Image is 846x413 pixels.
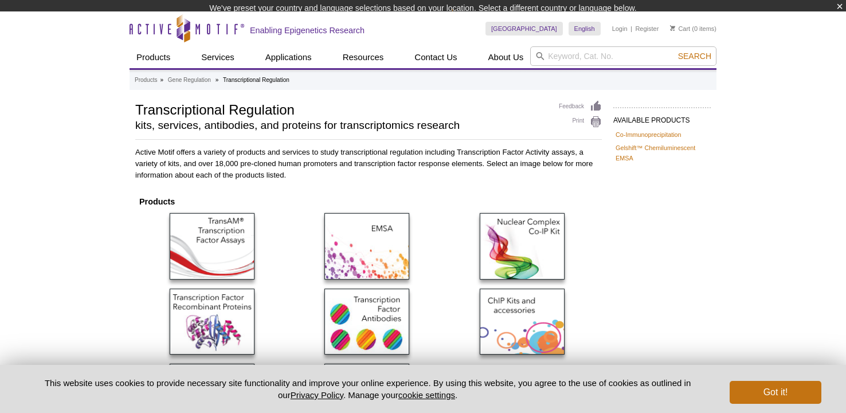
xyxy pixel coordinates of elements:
[670,25,690,33] a: Cart
[130,46,177,68] a: Products
[170,213,254,279] img: TransAM ELISA Assays
[25,377,711,401] p: This website uses cookies to provide necessary site functionality and improve your online experie...
[559,116,602,128] a: Print
[324,289,409,358] a: Transcription Factor Antibodies
[675,51,715,61] button: Search
[160,77,163,83] li: »
[616,129,681,140] a: Co-Immunoprecipitation
[216,77,219,83] li: »
[170,289,254,355] img: Transcription Factor Recombinant Proteins
[559,100,602,113] a: Feedback
[481,46,531,68] a: About Us
[480,289,565,355] img: ChIP Kis & Accessories
[613,107,711,128] h2: AVAILABLE PRODUCTS
[194,46,241,68] a: Services
[730,381,821,404] button: Got it!
[135,100,547,117] h1: Transcriptional Regulation
[485,22,563,36] a: [GEOGRAPHIC_DATA]
[324,213,409,282] a: Gelshift™ Chemiluminescent EMSA
[250,25,365,36] h2: Enabling Epigenetics Research
[324,289,409,355] img: Transcription Factor Antibodies
[408,46,464,68] a: Contact Us
[480,213,565,279] img: Nuclear Complex Co-IP Kit
[670,25,675,31] img: Your Cart
[569,22,601,36] a: English
[336,46,391,68] a: Resources
[630,22,632,36] li: |
[616,143,708,163] a: Gelshift™ Chemiluminescent EMSA
[170,213,254,282] a: TransAM ELISA Assays
[136,194,601,210] th: Products
[258,46,319,68] a: Applications
[223,77,289,83] li: Transcriptional Regulation
[398,390,455,400] button: cookie settings
[530,46,716,66] input: Keyword, Cat. No.
[635,25,659,33] a: Register
[480,289,565,358] a: ChIP Kits & Accessories
[291,390,343,400] a: Privacy Policy
[452,9,482,36] img: Change Here
[135,147,602,181] p: Active Motif offers a variety of products and services to study transcriptional regulation includ...
[135,75,157,85] a: Products
[678,52,711,61] span: Search
[612,25,628,33] a: Login
[670,22,716,36] li: (0 items)
[324,213,409,279] img: Gelshift™ Chemiluminescent EMSA
[135,120,547,131] h2: kits, services, antibodies, and proteins for transcriptomics research
[168,75,211,85] a: Gene Regulation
